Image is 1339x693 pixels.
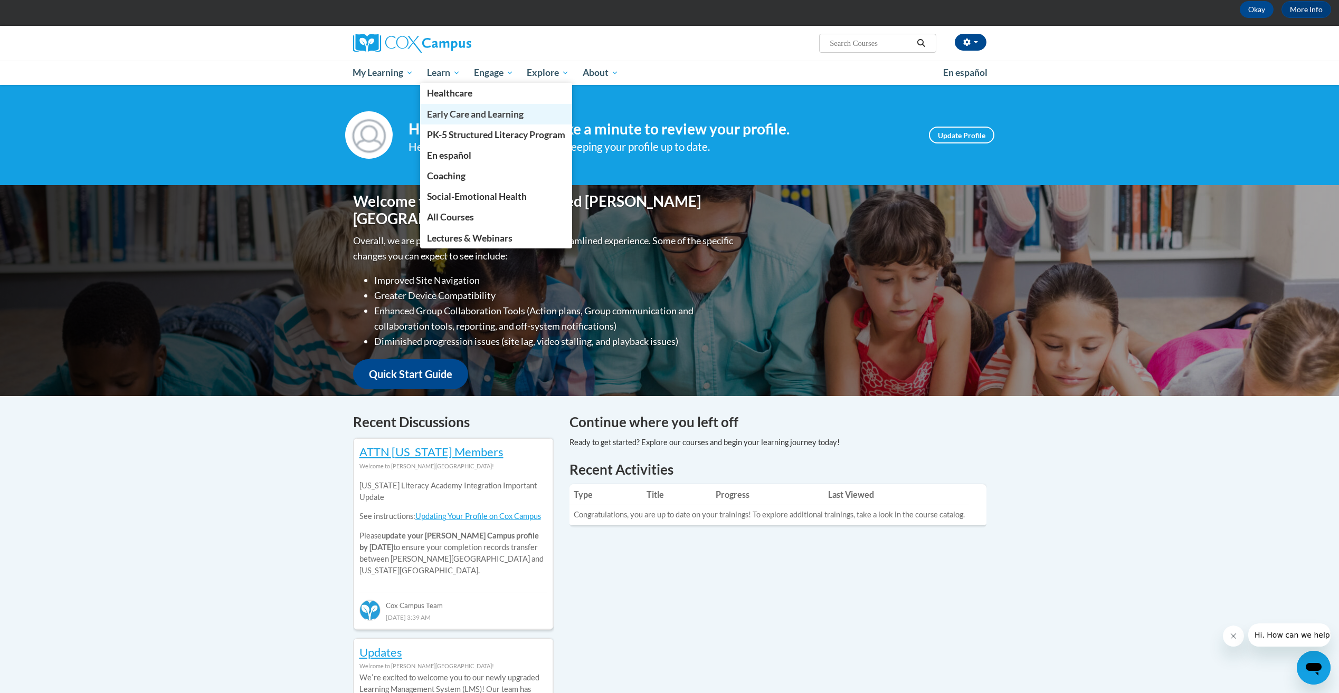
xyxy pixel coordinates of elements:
p: See instructions: [359,511,547,522]
li: Enhanced Group Collaboration Tools (Action plans, Group communication and collaboration tools, re... [374,303,736,334]
div: Cox Campus Team [359,592,547,611]
a: About [576,61,625,85]
div: [DATE] 3:39 AM [359,611,547,623]
span: Engage [474,66,514,79]
p: Overall, we are proud to provide you with a more streamlined experience. Some of the specific cha... [353,233,736,264]
h4: Hi [PERSON_NAME]! Take a minute to review your profile. [409,120,913,138]
b: update your [PERSON_NAME] Campus profile by [DATE] [359,531,539,552]
a: All Courses [420,207,572,227]
span: Learn [427,66,460,79]
span: En español [943,67,987,78]
span: Healthcare [427,88,472,99]
button: Search [913,37,929,50]
th: Last Viewed [824,484,969,505]
span: En español [427,150,471,161]
h1: Welcome to the new and improved [PERSON_NAME][GEOGRAPHIC_DATA] [353,192,736,228]
th: Type [569,484,643,505]
span: Early Care and Learning [427,109,524,120]
button: Okay [1240,1,1274,18]
span: Hi. How can we help? [6,7,86,16]
iframe: Close message [1223,625,1244,647]
h4: Continue where you left off [569,412,986,432]
a: Quick Start Guide [353,359,468,389]
a: PK-5 Structured Literacy Program [420,124,572,145]
a: Lectures & Webinars [420,228,572,248]
img: Profile Image [345,111,393,159]
span: All Courses [427,211,474,223]
a: Update Profile [929,127,994,143]
span: PK-5 Structured Literacy Program [427,129,565,140]
a: Updates [359,645,402,659]
a: ATTN [US_STATE] Members [359,445,504,459]
span: Coaching [427,170,466,181]
span: Explore [527,66,569,79]
th: Title [642,484,711,505]
a: Updating Your Profile on Cox Campus [415,512,541,521]
a: Learn [420,61,467,85]
li: Diminished progression issues (site lag, video stalling, and playback issues) [374,334,736,349]
a: Engage [467,61,520,85]
a: Cox Campus [353,34,554,53]
iframe: Button to launch messaging window [1297,651,1331,685]
p: [US_STATE] Literacy Academy Integration Important Update [359,480,547,503]
a: Coaching [420,166,572,186]
a: My Learning [346,61,421,85]
h4: Recent Discussions [353,412,554,432]
li: Greater Device Compatibility [374,288,736,303]
iframe: Message from company [1248,623,1331,647]
span: About [583,66,619,79]
div: Help improve your experience by keeping your profile up to date. [409,138,913,156]
a: Healthcare [420,83,572,103]
th: Progress [711,484,824,505]
img: Cox Campus [353,34,471,53]
span: Lectures & Webinars [427,233,512,244]
a: Social-Emotional Health [420,186,572,207]
div: Please to ensure your completion records transfer between [PERSON_NAME][GEOGRAPHIC_DATA] and [US_... [359,472,547,584]
button: Account Settings [955,34,986,51]
h1: Recent Activities [569,460,986,479]
li: Improved Site Navigation [374,273,736,288]
a: Early Care and Learning [420,104,572,124]
td: Congratulations, you are up to date on your trainings! To explore additional trainings, take a lo... [569,505,969,525]
span: Social-Emotional Health [427,191,527,202]
img: Cox Campus Team [359,600,381,621]
a: En español [420,145,572,166]
input: Search Courses [829,37,913,50]
div: Welcome to [PERSON_NAME][GEOGRAPHIC_DATA]! [359,460,547,472]
a: En español [936,62,994,84]
a: More Info [1281,1,1331,18]
div: Welcome to [PERSON_NAME][GEOGRAPHIC_DATA]! [359,660,547,672]
div: Main menu [337,61,1002,85]
span: My Learning [353,66,413,79]
a: Explore [520,61,576,85]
